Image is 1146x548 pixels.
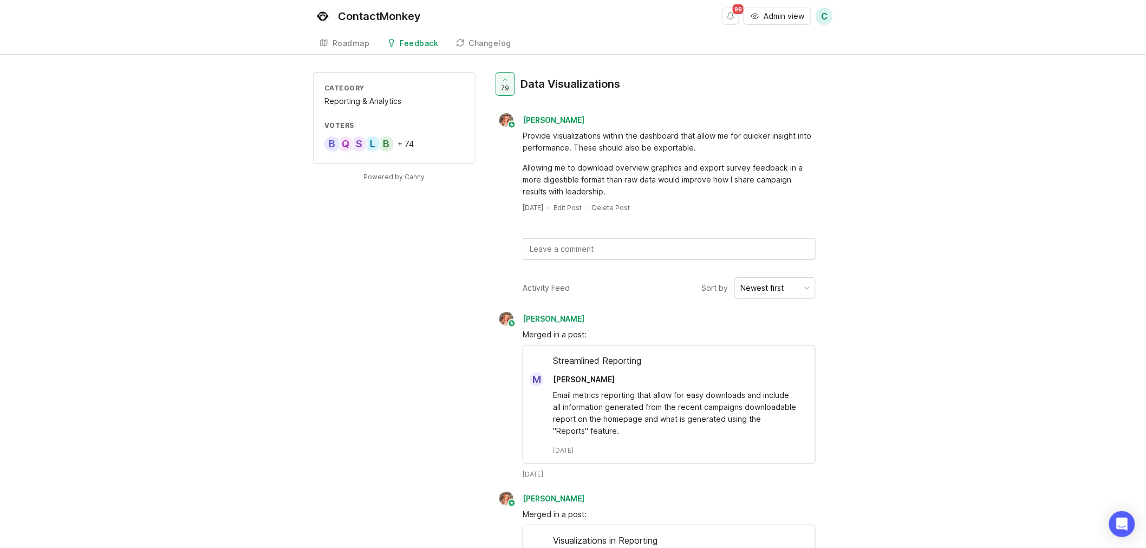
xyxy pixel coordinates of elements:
[764,11,804,22] span: Admin view
[523,329,816,341] div: Merged in a post:
[450,32,518,55] a: Changelog
[313,32,376,55] a: Roadmap
[496,113,517,127] img: Bronwen W
[400,40,439,47] div: Feedback
[508,319,516,328] img: member badge
[523,354,815,373] div: Streamlined Reporting
[523,508,816,520] div: Merged in a post:
[377,135,395,153] div: b
[523,203,543,212] a: [DATE]
[469,40,512,47] div: Changelog
[744,8,811,25] button: Admin view
[362,171,427,183] a: Powered by Canny
[520,76,620,92] div: Data Visualizations
[313,6,333,26] img: ContactMonkey logo
[324,121,464,130] div: Voters
[523,314,584,323] span: [PERSON_NAME]
[523,469,543,479] time: [DATE]
[530,373,544,387] div: M
[523,494,584,503] span: [PERSON_NAME]
[523,162,816,198] div: Allowing me to download overview graphics and export survey feedback in a more digestible format ...
[508,121,516,129] img: member badge
[323,135,341,153] div: B
[722,8,739,25] button: Notifications
[586,203,588,212] div: ·
[553,389,798,437] div: Email metrics reporting that allow for easy downloads and include all information generated from ...
[523,115,584,125] span: [PERSON_NAME]
[398,140,414,148] div: + 74
[554,203,582,212] div: Edit Post
[821,10,828,23] span: C
[496,492,517,506] img: Bronwen W
[324,83,464,93] div: Category
[502,83,510,93] span: 79
[496,72,515,96] button: 79
[337,135,354,153] div: Q
[1109,511,1135,537] div: Open Intercom Messenger
[523,373,623,387] a: M[PERSON_NAME]
[740,282,784,294] div: Newest first
[381,32,445,55] a: Feedback
[493,312,593,326] a: Bronwen W[PERSON_NAME]
[350,135,368,153] div: S
[493,113,593,127] a: Bronwen W[PERSON_NAME]
[548,203,549,212] div: ·
[553,375,615,384] span: [PERSON_NAME]
[553,446,574,455] time: [DATE]
[496,312,517,326] img: Bronwen W
[493,492,593,506] a: Bronwen W[PERSON_NAME]
[592,203,630,212] div: Delete Post
[523,130,816,154] div: Provide visualizations within the dashboard that allow me for quicker insight into performance. T...
[523,282,570,294] div: Activity Feed
[816,8,833,25] button: C
[338,11,421,22] div: ContactMonkey
[701,282,728,294] span: Sort by
[508,499,516,507] img: member badge
[364,135,381,153] div: L
[324,95,464,107] div: Reporting & Analytics
[523,204,543,212] time: [DATE]
[733,4,744,14] span: 99
[333,40,370,47] div: Roadmap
